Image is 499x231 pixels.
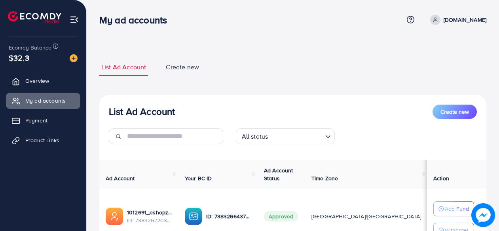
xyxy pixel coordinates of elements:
[185,208,202,225] img: ic-ba-acc.ded83a64.svg
[264,211,298,221] span: Approved
[25,136,59,144] span: Product Links
[427,15,486,25] a: [DOMAIN_NAME]
[433,174,449,182] span: Action
[433,105,477,119] button: Create new
[206,212,251,221] p: ID: 7383266437454037009
[236,128,335,144] div: Search for option
[127,208,172,216] a: 1012691_eshopz account_1719050871167
[99,14,173,26] h3: My ad accounts
[25,116,47,124] span: Payment
[25,77,49,85] span: Overview
[264,166,293,182] span: Ad Account Status
[440,108,469,116] span: Create new
[106,208,123,225] img: ic-ads-acc.e4c84228.svg
[25,97,66,105] span: My ad accounts
[6,73,80,89] a: Overview
[166,63,199,72] span: Create new
[444,15,486,25] p: [DOMAIN_NAME]
[6,93,80,109] a: My ad accounts
[471,203,495,227] img: image
[8,11,61,23] img: logo
[9,52,29,63] span: $32.3
[433,201,474,216] button: Add Fund
[127,208,172,225] div: <span class='underline'>1012691_eshopz account_1719050871167</span></br>7383267203531145233
[101,63,146,72] span: List Ad Account
[109,106,175,117] h3: List Ad Account
[6,113,80,128] a: Payment
[185,174,212,182] span: Your BC ID
[9,44,51,52] span: Ecomdy Balance
[70,54,78,62] img: image
[106,174,135,182] span: Ad Account
[127,216,172,224] span: ID: 7383267203531145233
[445,204,469,214] p: Add Fund
[311,174,338,182] span: Time Zone
[240,131,270,142] span: All status
[70,15,79,24] img: menu
[311,212,421,220] span: [GEOGRAPHIC_DATA]/[GEOGRAPHIC_DATA]
[270,129,322,142] input: Search for option
[6,132,80,148] a: Product Links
